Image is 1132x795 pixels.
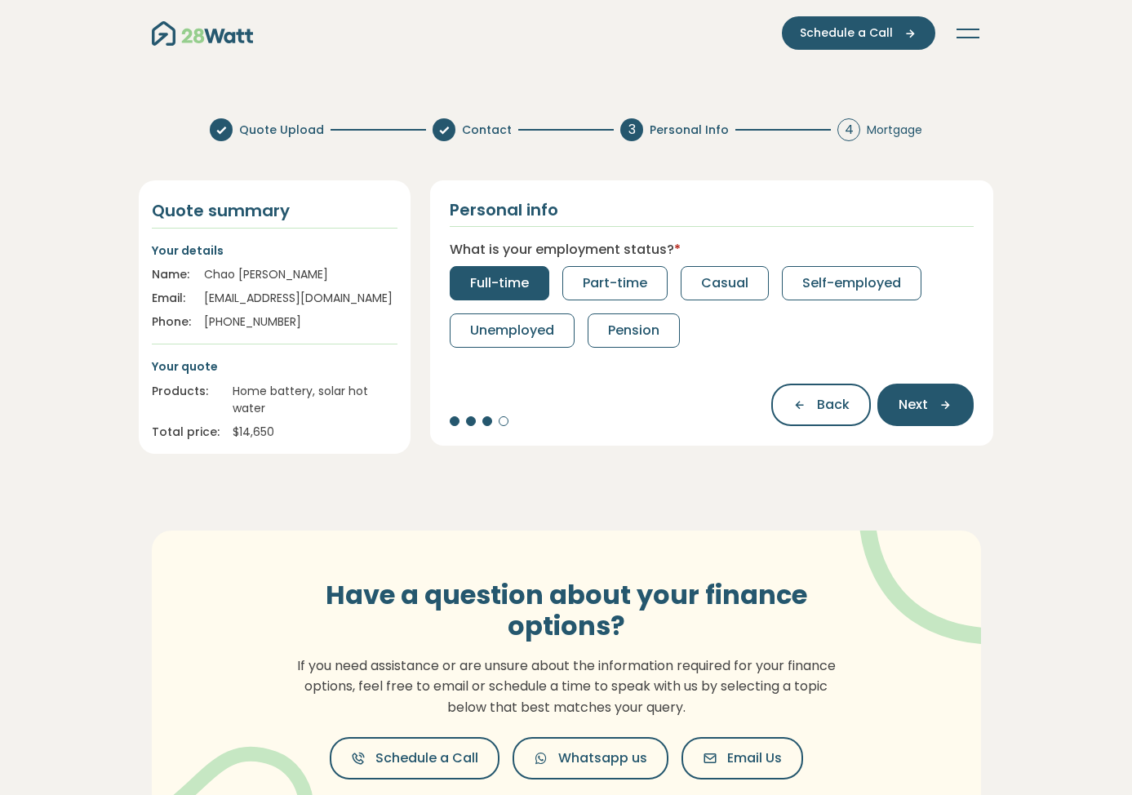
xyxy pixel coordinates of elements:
[620,118,643,141] div: 3
[288,655,845,718] p: If you need assistance or are unsure about the information required for your finance options, fee...
[899,395,928,415] span: Next
[152,424,220,441] div: Total price:
[817,395,850,415] span: Back
[558,748,647,768] span: Whatsapp us
[701,273,748,293] span: Casual
[204,313,397,331] div: [PHONE_NUMBER]
[867,122,922,139] span: Mortgage
[204,290,397,307] div: [EMAIL_ADDRESS][DOMAIN_NAME]
[233,424,397,441] div: $ 14,650
[802,273,901,293] span: Self-employed
[470,321,554,340] span: Unemployed
[583,273,647,293] span: Part-time
[152,313,191,331] div: Phone:
[681,266,769,300] button: Casual
[288,580,845,642] h3: Have a question about your finance options?
[152,16,981,50] nav: Main navigation
[650,122,729,139] span: Personal Info
[817,486,1030,645] img: vector
[450,266,549,300] button: Full-time
[727,748,782,768] span: Email Us
[204,266,397,283] div: Chao [PERSON_NAME]
[450,313,575,348] button: Unemployed
[330,737,499,779] button: Schedule a Call
[681,737,803,779] button: Email Us
[152,290,191,307] div: Email:
[152,21,253,46] img: 28Watt
[450,240,681,260] label: What is your employment status?
[771,384,871,426] button: Back
[152,358,397,375] p: Your quote
[152,242,397,260] p: Your details
[782,266,921,300] button: Self-employed
[513,737,668,779] button: Whatsapp us
[233,383,397,417] div: Home battery, solar hot water
[837,118,860,141] div: 4
[152,200,397,221] h4: Quote summary
[877,384,974,426] button: Next
[562,266,668,300] button: Part-time
[239,122,324,139] span: Quote Upload
[955,25,981,42] button: Toggle navigation
[152,266,191,283] div: Name:
[782,16,935,50] button: Schedule a Call
[450,200,558,220] h2: Personal info
[375,748,478,768] span: Schedule a Call
[800,24,893,42] span: Schedule a Call
[608,321,659,340] span: Pension
[588,313,680,348] button: Pension
[462,122,512,139] span: Contact
[470,273,529,293] span: Full-time
[152,383,220,417] div: Products:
